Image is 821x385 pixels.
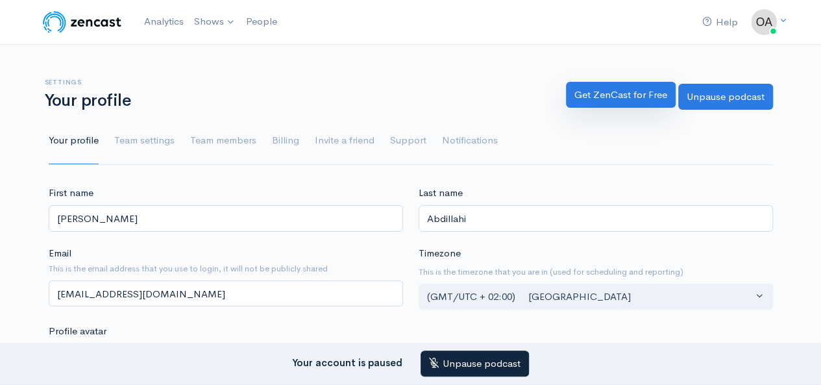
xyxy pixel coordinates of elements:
[678,84,773,110] a: Unpause podcast
[190,118,256,164] a: Team members
[49,324,106,339] label: Profile avatar
[189,8,241,36] a: Shows
[49,246,71,261] label: Email
[419,266,773,279] small: This is the timezone that you are in (used for scheduling and reporting)
[41,9,123,35] img: ZenCast Logo
[566,82,676,108] a: Get ZenCast for Free
[272,118,299,164] a: Billing
[45,79,550,86] h6: Settings
[49,341,403,354] small: Make ZenCast your own with your own profile picture.
[45,92,550,110] h1: Your profile
[751,9,777,35] img: ...
[49,262,403,275] small: This is the email address that you use to login, it will not be publicly shared
[241,8,282,36] a: People
[49,118,99,164] a: Your profile
[427,290,753,304] div: (GMT/UTC + 02:00) [GEOGRAPHIC_DATA]
[292,356,402,368] strong: Your account is paused
[419,246,461,261] label: Timezone
[114,118,175,164] a: Team settings
[442,118,498,164] a: Notifications
[419,186,463,201] label: Last name
[139,8,189,36] a: Analytics
[390,118,426,164] a: Support
[697,8,743,36] a: Help
[315,118,374,164] a: Invite a friend
[49,205,403,232] input: First name
[421,351,529,377] a: Unpause podcast
[49,280,403,307] input: name@example.com
[419,284,773,310] button: (GMT/UTC + 02:00) Amsterdam
[49,186,93,201] label: First name
[419,205,773,232] input: Last name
